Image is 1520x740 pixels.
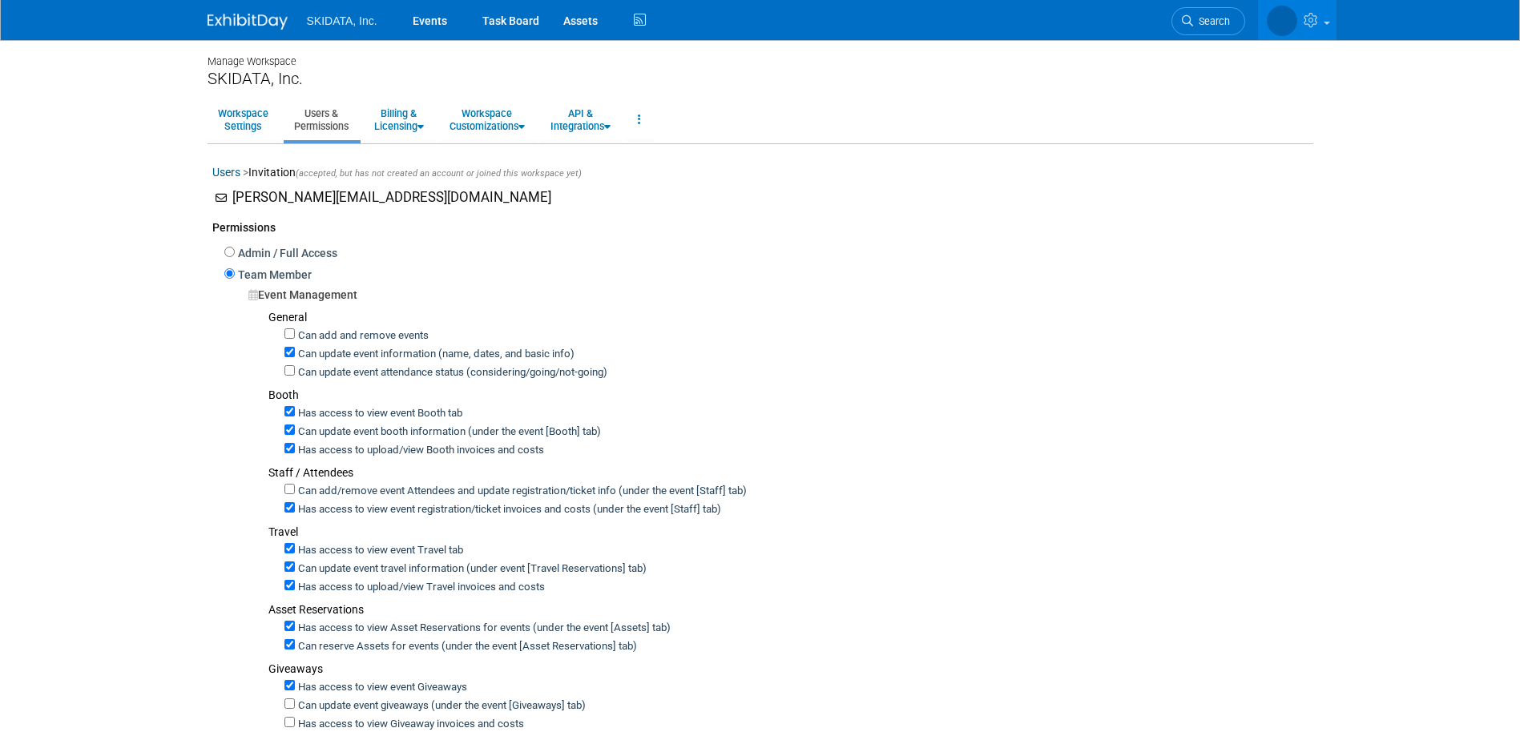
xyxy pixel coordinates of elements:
[268,387,1308,403] div: Booth
[439,100,535,139] a: WorkspaceCustomizations
[295,365,607,380] label: Can update event attendance status (considering/going/not-going)
[235,267,312,283] label: Team Member
[1171,7,1245,35] a: Search
[307,14,377,27] span: SKIDATA, Inc.
[208,40,1313,69] div: Manage Workspace
[295,639,637,654] label: Can reserve Assets for events (under the event [Asset Reservations] tab)
[212,166,240,179] a: Users
[295,328,429,344] label: Can add and remove events
[268,524,1308,540] div: Travel
[295,484,747,499] label: Can add/remove event Attendees and update registration/ticket info (under the event [Staff] tab)
[1267,6,1297,36] img: Mary Beth McNair
[284,100,359,139] a: Users &Permissions
[296,168,582,179] span: (accepted, but has not created an account or joined this workspace yet)
[295,561,647,577] label: Can update event travel information (under event [Travel Reservations] tab)
[364,100,434,139] a: Billing &Licensing
[268,601,1308,617] div: Asset Reservations
[295,347,575,362] label: Can update event information (name, dates, and basic info)
[248,287,1308,303] div: Event Management
[212,164,1308,188] div: Invitation
[295,424,601,440] label: Can update event booth information (under the event [Booth] tab)
[268,661,1308,677] div: Giveaways
[295,406,462,421] label: Has access to view event Booth tab
[208,14,288,30] img: ExhibitDay
[243,166,248,179] span: >
[232,189,551,205] span: [PERSON_NAME][EMAIL_ADDRESS][DOMAIN_NAME]
[295,502,721,517] label: Has access to view event registration/ticket invoices and costs (under the event [Staff] tab)
[268,465,1308,481] div: Staff / Attendees
[295,698,586,714] label: Can update event giveaways (under the event [Giveaways] tab)
[295,443,544,458] label: Has access to upload/view Booth invoices and costs
[208,69,1313,89] div: SKIDATA, Inc.
[295,717,524,732] label: Has access to view Giveaway invoices and costs
[1193,15,1230,27] span: Search
[295,543,463,558] label: Has access to view event Travel tab
[540,100,621,139] a: API &Integrations
[235,245,337,261] label: Admin / Full Access
[208,100,279,139] a: WorkspaceSettings
[295,580,545,595] label: Has access to upload/view Travel invoices and costs
[268,309,1308,325] div: General
[295,621,671,636] label: Has access to view Asset Reservations for events (under the event [Assets] tab)
[212,207,1308,243] div: Permissions
[295,680,467,695] label: Has access to view event Giveaways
